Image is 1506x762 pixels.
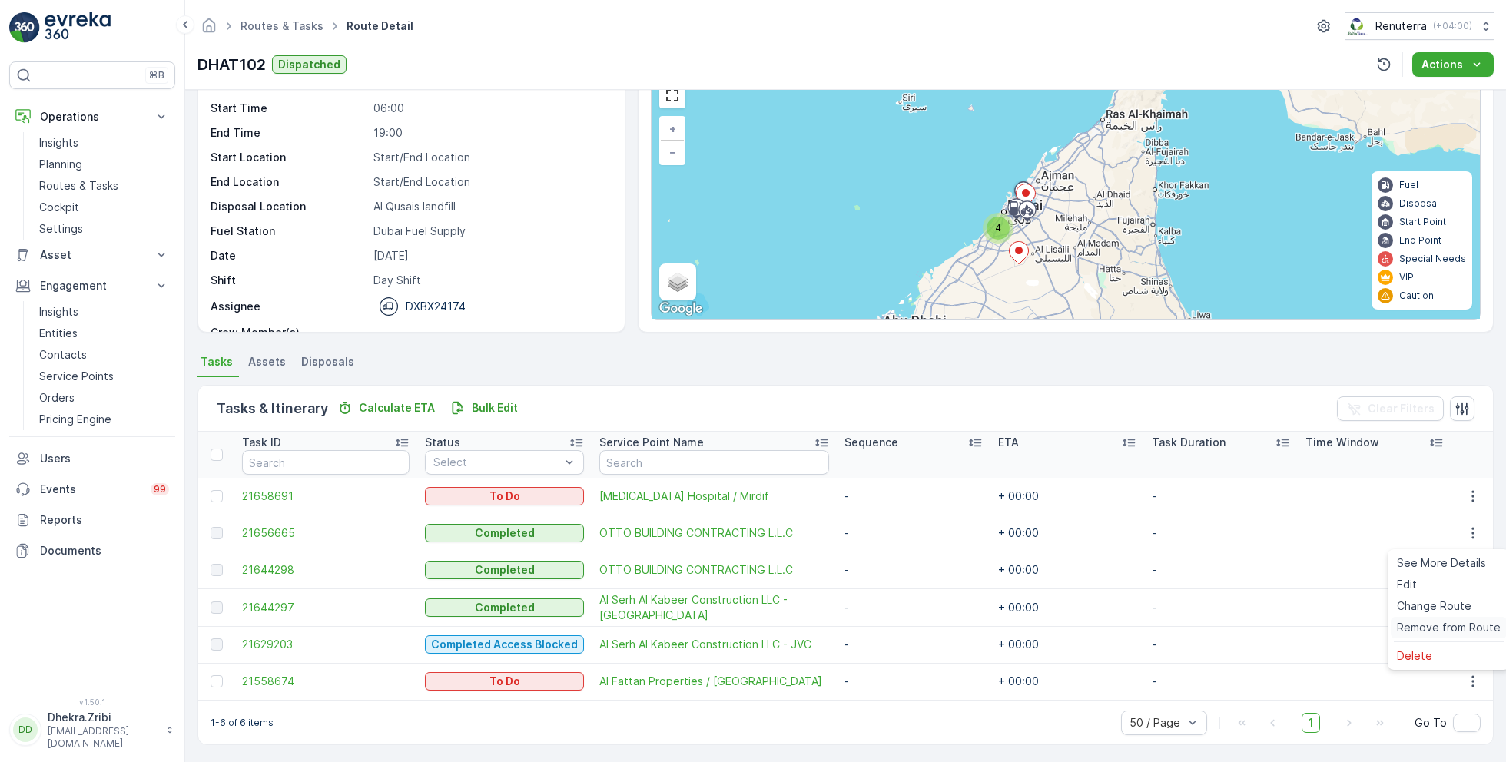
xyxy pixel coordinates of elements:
[995,222,1001,234] span: 4
[242,450,410,475] input: Search
[9,710,175,750] button: DDDhekra.Zribi[EMAIL_ADDRESS][DOMAIN_NAME]
[149,69,164,81] p: ⌘B
[33,409,175,430] a: Pricing Engine
[599,435,704,450] p: Service Point Name
[599,525,829,541] span: OTTO BUILDING CONTRACTING L.L.C
[1337,396,1444,421] button: Clear Filters
[48,710,158,725] p: Dhekra.Zribi
[40,109,144,124] p: Operations
[9,443,175,474] a: Users
[1144,552,1298,588] td: -
[1399,234,1441,247] p: End Point
[1144,515,1298,552] td: -
[1144,626,1298,663] td: -
[990,478,1144,515] td: + 00:00
[48,725,158,750] p: [EMAIL_ADDRESS][DOMAIN_NAME]
[201,354,233,369] span: Tasks
[211,299,260,314] p: Assignee
[242,600,410,615] a: 21644297
[1305,435,1379,450] p: Time Window
[197,53,266,76] p: DHAT102
[1397,577,1417,592] span: Edit
[373,125,609,141] p: 19:00
[33,323,175,344] a: Entities
[39,369,114,384] p: Service Points
[39,135,78,151] p: Insights
[1397,598,1471,614] span: Change Route
[9,535,175,566] a: Documents
[599,450,829,475] input: Search
[425,487,584,505] button: To Do
[301,354,354,369] span: Disposals
[217,398,328,419] p: Tasks & Itinerary
[425,672,584,691] button: To Do
[1397,648,1432,664] span: Delete
[1399,253,1466,265] p: Special Needs
[39,157,82,172] p: Planning
[599,592,829,623] a: Al Serh Al Kabeer Construction LLC - Silicon Oasis
[211,150,367,165] p: Start Location
[39,347,87,363] p: Contacts
[40,451,169,466] p: Users
[40,543,169,558] p: Documents
[9,505,175,535] a: Reports
[211,199,367,214] p: Disposal Location
[359,400,435,416] p: Calculate ETA
[1399,197,1439,210] p: Disposal
[837,552,990,588] td: -
[248,354,286,369] span: Assets
[983,213,1013,244] div: 4
[201,23,217,36] a: Homepage
[211,224,367,239] p: Fuel Station
[1397,555,1486,571] span: See More Details
[990,515,1144,552] td: + 00:00
[242,674,410,689] a: 21558674
[472,400,518,416] p: Bulk Edit
[661,265,695,299] a: Layers
[33,344,175,366] a: Contacts
[211,638,223,651] div: Toggle Row Selected
[373,150,609,165] p: Start/End Location
[33,387,175,409] a: Orders
[1433,20,1472,32] p: ( +04:00 )
[242,637,410,652] a: 21629203
[599,674,829,689] a: Al Fattan Properties / Al Qudra
[655,299,706,319] a: Open this area in Google Maps (opens a new window)
[211,717,274,729] p: 1-6 of 6 items
[211,125,367,141] p: End Time
[9,270,175,301] button: Engagement
[1399,179,1418,191] p: Fuel
[45,12,111,43] img: logo_light-DOdMpM7g.png
[990,552,1144,588] td: + 00:00
[599,562,829,578] span: OTTO BUILDING CONTRACTING L.L.C
[13,717,38,742] div: DD
[1302,713,1320,733] span: 1
[669,145,677,158] span: −
[661,118,684,141] a: Zoom In
[1144,478,1298,515] td: -
[373,325,609,340] p: -
[669,122,676,135] span: +
[272,55,347,74] button: Dispatched
[211,490,223,502] div: Toggle Row Selected
[837,478,990,515] td: -
[39,412,111,427] p: Pricing Engine
[242,525,410,541] span: 21656665
[1368,401,1435,416] p: Clear Filters
[837,626,990,663] td: -
[1399,290,1434,302] p: Caution
[655,299,706,319] img: Google
[1415,715,1447,731] span: Go To
[211,527,223,539] div: Toggle Row Selected
[990,588,1144,626] td: + 00:00
[652,75,1480,319] div: 0
[40,278,144,293] p: Engagement
[1152,435,1226,450] p: Task Duration
[1375,18,1427,34] p: Renuterra
[39,326,78,341] p: Entities
[211,273,367,288] p: Shift
[406,299,466,314] p: DXBX24174
[599,489,829,504] a: HMS Hospital / Mirdif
